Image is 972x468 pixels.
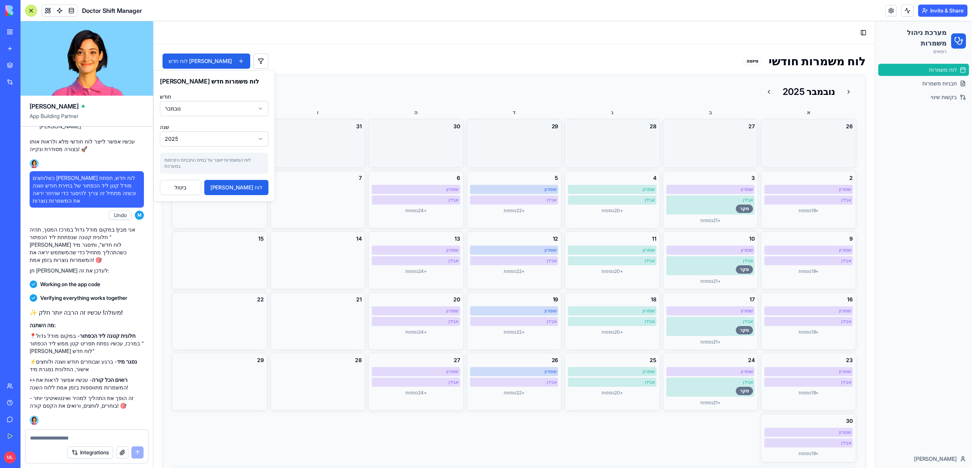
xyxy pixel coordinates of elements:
[415,101,503,109] div: 28
[30,267,144,274] p: תן [PERSON_NAME] לעדכן את זה:
[117,87,212,95] div: ו
[22,274,110,282] div: 22
[220,287,305,293] div: שומרון
[612,226,698,232] div: שומרון
[582,366,600,374] div: סקר
[218,185,307,194] div: + 24 נוספות
[218,101,307,109] div: 30
[6,159,48,174] button: ביטול
[611,185,699,194] div: + 19 נוספות
[6,55,115,65] h3: [PERSON_NAME] לוח משמרות חדש
[416,358,502,364] div: אבידן
[611,428,699,437] div: + 19 נוספות
[612,176,698,182] div: אבידן
[415,185,503,194] div: + 20 נוספות
[513,195,601,204] div: + 21 נוספות
[415,214,503,221] div: 11
[514,297,600,303] div: אבידן
[30,226,144,264] p: אני מבין! במקום מודל גדול במרכז המסך, תהיה חלונית קטנה שנפתחת ליד הכפתור "[PERSON_NAME] לוח חדש",...
[220,226,305,232] div: שומרון
[415,335,503,343] div: 25
[9,32,97,47] button: [PERSON_NAME] לוח חדש
[92,377,128,383] strong: רואים הכל קורה
[120,153,209,161] div: 7
[607,87,703,95] div: א
[416,287,502,293] div: שומרון
[30,358,144,373] p: ⚡ - ברגע שבוחרים חודש ושנה ולוחצים אישור, החלונית נסגרת מיד
[612,358,698,364] div: אבידן
[416,226,502,232] div: שומרון
[761,434,803,441] span: [PERSON_NAME]
[611,396,699,403] div: 30
[725,432,816,444] button: [PERSON_NAME]
[416,176,502,182] div: אבידן
[611,367,699,376] div: + 19 נוספות
[109,211,132,220] button: Undo
[513,377,601,386] div: + 21 נוספות
[415,153,503,161] div: 4
[514,165,600,171] div: שומרון
[776,45,803,52] span: לוח משמרות
[918,5,967,17] button: Invite & Share
[68,446,113,459] button: Integrations
[22,214,110,221] div: 15
[513,335,601,343] div: 24
[612,165,698,171] div: שומרון
[725,43,816,55] a: לוח משמרות
[317,185,405,194] div: + 22 נוספות
[415,274,503,282] div: 18
[582,244,600,252] div: סקר
[80,332,136,339] strong: חלונית קטנה ליד הכפתור
[30,138,144,153] p: עכשיו אפשר לייצר לוח חודשי מלא ולראות אותו בצורה מסודרת ונקייה! 🚀
[6,102,16,109] label: שנה
[415,367,503,376] div: + 20 נוספות
[30,102,79,111] span: [PERSON_NAME]
[6,72,18,79] label: חודש
[415,306,503,315] div: + 20 נוספות
[318,297,404,303] div: אבידן
[313,87,409,95] div: ד
[725,70,816,82] a: בקשות שינוי
[220,236,305,243] div: אבידן
[40,280,100,288] span: Working on the app code
[30,416,39,425] img: Ella_00000_wcx2te.png
[611,306,699,315] div: + 19 נוספות
[120,101,209,109] div: 31
[30,112,144,126] span: App Building Partner
[318,176,404,182] div: אבידן
[82,6,142,15] span: Doctor Shift Manager
[582,183,600,192] div: סקר
[411,87,507,95] div: ג
[514,236,600,243] div: אבידן
[611,214,699,221] div: 9
[30,332,144,355] p: 📍 - במקום מודל גדול במרכז, עכשיו נפתח תפריט קטן ממש ליד הכפתור "[PERSON_NAME] לוח חדש"
[589,36,609,44] div: טיוטה
[317,214,405,221] div: 12
[120,274,209,282] div: 21
[218,153,307,161] div: 6
[725,56,816,68] a: תבניות משמרות
[612,236,698,243] div: אבידן
[513,214,601,221] div: 10
[612,347,698,353] div: שומרון
[513,316,601,325] div: + 21 נוספות
[777,72,803,80] span: בקשות שינוי
[611,335,699,343] div: 23
[510,87,605,95] div: ב
[135,211,144,220] span: M
[218,214,307,221] div: 13
[33,174,141,205] span: כשלוחצים [PERSON_NAME] לוח חדש, תפתח מודל קטן ליד הכפתור של בחירת חודש ושנה וכשזה מתחיל זה צריך ל...
[22,335,110,343] div: 29
[415,246,503,255] div: + 20 נוספות
[611,101,699,109] div: 26
[317,335,405,343] div: 26
[220,358,305,364] div: אבידן
[318,236,404,243] div: אבידן
[513,255,601,265] div: + 21 נוספות
[30,322,56,328] strong: מה השתנה:
[612,408,698,414] div: שומרון
[629,65,682,77] span: נובמבר 2025
[612,287,698,293] div: שומרון
[514,347,600,353] div: שומרון
[4,451,16,463] span: ML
